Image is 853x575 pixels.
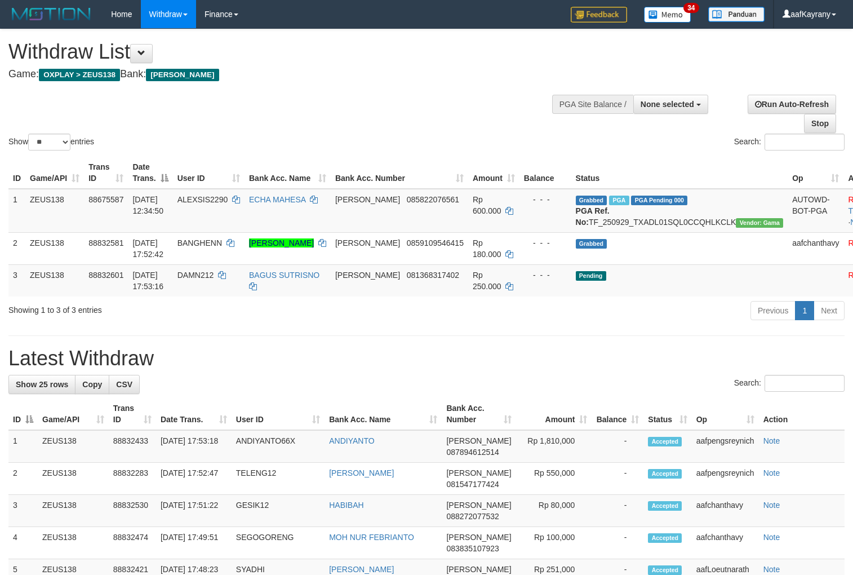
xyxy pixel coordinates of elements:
[592,463,643,495] td: -
[592,527,643,559] td: -
[516,495,592,527] td: Rp 80,000
[763,565,780,574] a: Note
[524,269,567,281] div: - - -
[473,195,501,215] span: Rp 600.000
[592,430,643,463] td: -
[641,100,694,109] span: None selected
[173,157,245,189] th: User ID: activate to sort column ascending
[734,375,845,392] label: Search:
[84,157,128,189] th: Trans ID: activate to sort column ascending
[407,238,464,247] span: Copy 0859109546415 to clipboard
[648,469,682,479] span: Accepted
[592,495,643,527] td: -
[38,495,109,527] td: ZEUS138
[232,527,325,559] td: SEGOGORENG
[8,375,75,394] a: Show 25 rows
[82,380,102,389] span: Copy
[329,533,414,542] a: MOH NUR FEBRIANTO
[683,3,699,13] span: 34
[643,398,691,430] th: Status: activate to sort column ascending
[109,463,156,495] td: 88832283
[156,495,232,527] td: [DATE] 17:51:22
[329,501,363,510] a: HABIBAH
[25,232,84,264] td: ZEUS138
[788,157,843,189] th: Op: activate to sort column ascending
[446,512,499,521] span: Copy 088272077532 to clipboard
[39,69,120,81] span: OXPLAY > ZEUS138
[331,157,468,189] th: Bank Acc. Number: activate to sort column ascending
[8,398,38,430] th: ID: activate to sort column descending
[407,271,459,280] span: Copy 081368317402 to clipboard
[335,238,400,247] span: [PERSON_NAME]
[576,196,607,205] span: Grabbed
[576,239,607,249] span: Grabbed
[804,114,836,133] a: Stop
[524,237,567,249] div: - - -
[8,41,557,63] h1: Withdraw List
[132,271,163,291] span: [DATE] 17:53:16
[473,271,501,291] span: Rp 250.000
[232,463,325,495] td: TELENG12
[592,398,643,430] th: Balance: activate to sort column ascending
[128,157,172,189] th: Date Trans.: activate to sort column descending
[132,238,163,259] span: [DATE] 17:52:42
[8,157,25,189] th: ID
[25,264,84,297] td: ZEUS138
[245,157,331,189] th: Bank Acc. Name: activate to sort column ascending
[446,436,511,445] span: [PERSON_NAME]
[519,157,571,189] th: Balance
[232,430,325,463] td: ANDIYANTO66X
[232,495,325,527] td: GESIK12
[109,430,156,463] td: 88832433
[8,527,38,559] td: 4
[446,501,511,510] span: [PERSON_NAME]
[8,6,94,23] img: MOTION_logo.png
[8,264,25,297] td: 3
[177,238,222,247] span: BANGHENN
[8,495,38,527] td: 3
[38,430,109,463] td: ZEUS138
[692,495,759,527] td: aafchanthavy
[446,448,499,457] span: Copy 087894612514 to clipboard
[576,206,610,227] b: PGA Ref. No:
[249,195,305,204] a: ECHA MAHESA
[8,430,38,463] td: 1
[38,463,109,495] td: ZEUS138
[788,232,843,264] td: aafchanthavy
[765,375,845,392] input: Search:
[177,195,228,204] span: ALEXSIS2290
[109,398,156,430] th: Trans ID: activate to sort column ascending
[524,194,567,205] div: - - -
[88,195,123,204] span: 88675587
[576,271,606,281] span: Pending
[516,430,592,463] td: Rp 1,810,000
[571,7,627,23] img: Feedback.jpg
[88,238,123,247] span: 88832581
[446,480,499,489] span: Copy 081547177424 to clipboard
[750,301,796,320] a: Previous
[516,527,592,559] td: Rp 100,000
[146,69,219,81] span: [PERSON_NAME]
[8,300,347,316] div: Showing 1 to 3 of 3 entries
[156,430,232,463] td: [DATE] 17:53:18
[473,238,501,259] span: Rp 180.000
[156,463,232,495] td: [DATE] 17:52:47
[734,134,845,151] label: Search:
[109,495,156,527] td: 88832530
[648,501,682,511] span: Accepted
[759,398,845,430] th: Action
[38,527,109,559] td: ZEUS138
[109,527,156,559] td: 88832474
[8,463,38,495] td: 2
[631,196,687,205] span: PGA Pending
[468,157,519,189] th: Amount: activate to sort column ascending
[249,271,319,280] a: BAGUS SUTRISNO
[788,189,843,233] td: AUTOWD-BOT-PGA
[648,565,682,575] span: Accepted
[8,232,25,264] td: 2
[795,301,814,320] a: 1
[736,218,783,228] span: Vendor URL: https://trx31.1velocity.biz
[329,436,374,445] a: ANDIYANTO
[335,271,400,280] span: [PERSON_NAME]
[132,195,163,215] span: [DATE] 12:34:50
